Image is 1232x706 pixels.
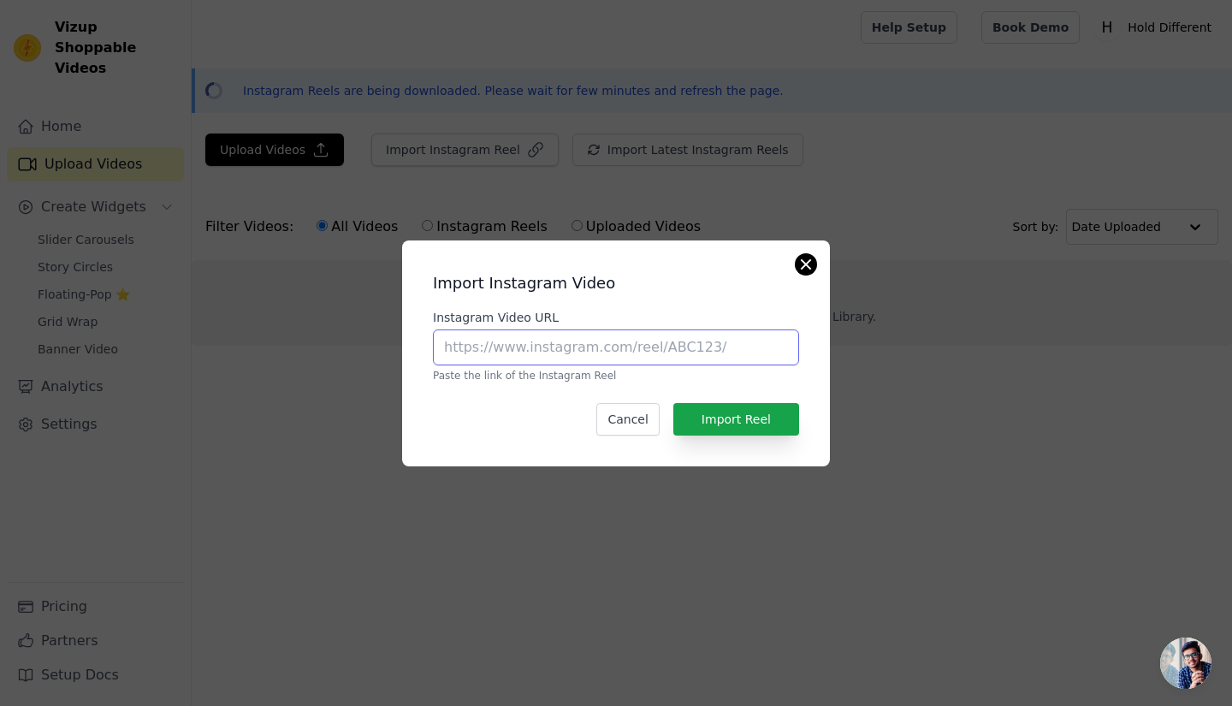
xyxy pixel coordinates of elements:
[433,369,799,383] p: Paste the link of the Instagram Reel
[433,271,799,295] h2: Import Instagram Video
[1160,638,1211,689] div: Open chat
[433,309,799,326] label: Instagram Video URL
[433,329,799,365] input: https://www.instagram.com/reel/ABC123/
[673,403,799,436] button: Import Reel
[796,254,816,275] button: Close modal
[596,403,659,436] button: Cancel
